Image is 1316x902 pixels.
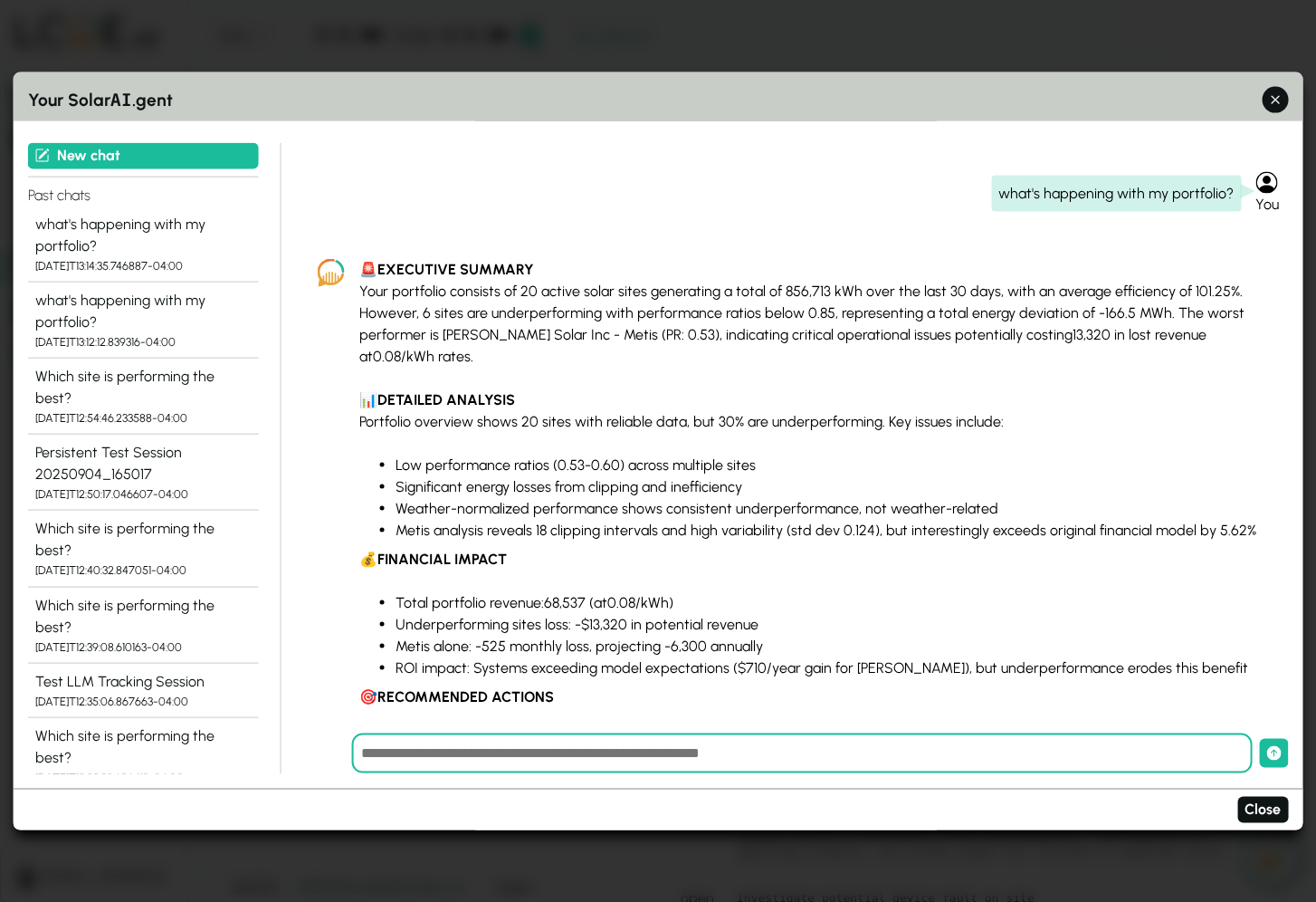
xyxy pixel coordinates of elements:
[35,561,252,579] div: [DATE]T12:40:32.847051-04:00
[35,409,252,427] div: [DATE]T12:54:46.233588-04:00
[1237,797,1288,823] button: Close
[359,548,1260,570] p: 💰
[396,519,1260,541] li: Metis analysis reveals 18 clipping intervals and high variability (std dev 0.124), but interestin...
[1255,193,1288,215] div: You
[35,256,252,273] div: [DATE]T13:14:35.746887-04:00
[35,289,252,332] div: what's happening with my portfolio?
[35,332,252,350] div: [DATE]T13:12:12.839316-04:00
[359,325,1206,364] span: 13,320 in lost revenue at
[396,497,1260,519] li: Weather-normalized performance shows consistent underperformance, not weather-related
[28,176,259,206] h4: Past chats
[28,718,259,794] button: Which site is performing the best? [DATE]T12:29:38.696413-04:00
[377,260,534,277] strong: EXECUTIVE SUMMARY
[35,485,252,503] div: [DATE]T12:50:17.046607-04:00
[28,142,259,168] button: New chat
[35,638,252,655] div: [DATE]T12:39:08.610163-04:00
[35,366,252,409] div: Which site is performing the best?
[35,594,252,638] div: Which site is performing the best?
[28,435,259,511] button: Persistent Test Session 20250904_165017 [DATE]T12:50:17.046607-04:00
[377,687,554,705] strong: RECOMMENDED ACTIONS
[396,731,546,748] strong: CRITICAL (Immediate)
[396,613,1260,635] li: Underperforming sites loss: -$13,320 in potential revenue
[396,454,1260,475] li: Low performance ratios (0.53-0.60) across multiple sites
[28,511,259,587] button: Which site is performing the best? [DATE]T12:40:32.847051-04:00
[377,550,507,567] strong: FINANCIAL IMPACT
[396,475,1260,497] li: Significant energy losses from clipping and inefficiency
[35,518,252,561] div: Which site is performing the best?
[396,729,1260,751] li: : Inspect Metis for clipping issues - 18 intervals capped, indicating potential inverter undersizing
[35,725,252,769] div: Which site is performing the best?
[28,206,259,282] button: what's happening with my portfolio? [DATE]T13:14:35.746887-04:00
[544,593,607,610] span: 68,537 (at
[35,769,252,786] div: [DATE]T12:29:38.696413-04:00
[35,670,252,692] div: Test LLM Tracking Session
[35,213,252,256] div: what's happening with my portfolio?
[482,637,671,654] span: 525 monthly loss, projecting -
[28,282,259,358] button: what's happening with my portfolio? [DATE]T13:12:12.839316-04:00
[359,389,1260,432] p: 📊 Portfolio overview shows 20 sites with reliable data, but 30% are underperforming. Key issues i...
[110,87,132,111] span: AI
[35,692,252,709] div: [DATE]T12:35:06.867663-04:00
[28,587,259,663] button: Which site is performing the best? [DATE]T12:39:08.610163-04:00
[28,87,1289,114] h3: Your Solar .gent
[396,657,1260,678] li: ROI impact: Systems exceeding model expectations ($710/year gain for [PERSON_NAME]), but underper...
[35,442,252,485] div: Persistent Test Session 20250904_165017
[377,390,515,408] strong: DETAILED ANALYSIS
[359,258,1260,367] p: 🚨 Your portfolio consists of 20 active solar sites generating a total of 856,713 kWh over the las...
[28,663,259,717] button: Test LLM Tracking Session [DATE]T12:35:06.867663-04:00
[359,686,1260,707] p: 🎯
[396,635,1260,657] li: Metis alone: - 6,300 annually
[318,258,345,286] img: LCOE.ai
[991,175,1241,211] div: what's happening with my portfolio?
[396,591,1260,613] li: Total portfolio revenue: 0.08/kWh)
[28,359,259,435] button: Which site is performing the best? [DATE]T12:54:46.233588-04:00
